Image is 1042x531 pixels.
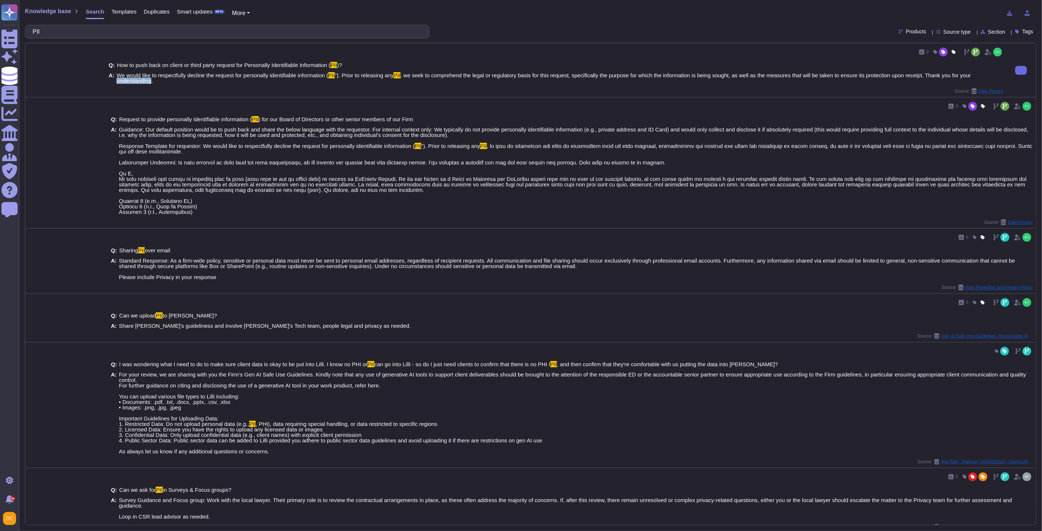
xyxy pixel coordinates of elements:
mark: PII [328,72,335,78]
mark: PII [480,143,487,149]
span: We would like to respectfully decline the request for personally identifiable information ( [117,72,328,78]
span: 0 [966,300,968,305]
span: Guidance: Our default position would be to push back and share the below language with the reques... [119,126,1028,149]
span: ”). Prior to releasing any [421,143,480,149]
mark: PII [156,487,162,493]
span: , PHI), data requiring special handling, or data restricted to specific regions 2. Licensed Data:... [119,421,543,454]
span: to [PERSON_NAME]? [163,312,217,319]
button: More [232,9,250,18]
span: Sharing [119,247,138,253]
mark: PII [330,62,337,68]
span: Products [906,29,926,34]
b: A: [111,258,117,280]
div: BETA [214,10,225,14]
span: Tags [1022,29,1033,34]
b: Q: [111,116,117,122]
span: ) for our Board of Directors or other senior members of our Firm [259,116,413,122]
span: can go into Lilli - so do I just need clients to confirm that there is no PHI / [374,361,550,367]
button: user [1,510,21,527]
span: Request to provide personally identifiable information ( [119,116,252,122]
span: Can we upload [119,312,156,319]
span: Data Protection and Privacy Policy [965,285,1033,290]
img: user [1023,298,1031,307]
span: in Surveys & Focus groups? [163,487,232,493]
b: A: [111,497,117,519]
div: 9+ [11,497,15,501]
span: 0 [926,50,929,54]
span: Can we ask for [119,487,156,493]
mark: PII [393,72,400,78]
img: user [3,512,16,525]
span: Source: [942,285,1033,290]
span: Duplicates [144,9,170,14]
span: , we seek to comprehend the legal or regulatory basis for this request, specifically the purpose ... [117,72,971,84]
span: Source: [917,524,1033,530]
mark: PII [249,421,256,427]
span: Standard Response: As a firm-wide policy, sensitive or personal data must never be sent to person... [119,257,1015,280]
b: Q: [111,248,117,253]
input: Search a question or template... [29,25,422,38]
span: 0 [956,475,958,479]
b: A: [111,323,117,328]
span: Share [PERSON_NAME]'s guideliness and involve [PERSON_NAME]'s Tech team, people legal and privacy... [119,323,411,329]
span: Section [988,29,1005,34]
span: Source: [917,333,1033,339]
span: 0 [956,104,958,108]
span: Data Privacy [979,89,1004,93]
span: )? [337,62,342,68]
span: Knowledge base [25,8,71,14]
span: How to push back on client or third party request for Personally Identifiable Information ( [117,62,330,68]
img: user [1023,102,1031,111]
mark: PII [252,116,258,122]
span: Source type [943,29,971,34]
span: , and then confirm that they're comfortable with us putting the data into [PERSON_NAME]? [557,361,778,367]
span: ”). Prior to releasing any [335,72,393,78]
b: Q: [111,487,117,493]
span: Search [86,9,104,14]
mark: PII [367,361,374,367]
span: Gen AI Safe Use Guidelines, Responsible AI Standard, Data Protection and Privacy Policy [941,334,1033,338]
span: , lo ipsu do sitametcon adi elits do eiusmodtem incid utl etdo magnaal, enimadminimv qui nostrud ... [119,143,1032,215]
mark: PII [550,361,557,367]
span: over email [145,247,170,253]
span: Source: [917,459,1033,465]
span: Ask Risk - Internal / 0000018210 - Using Lilli to analyze client data [941,460,1033,464]
img: user [1023,472,1031,481]
mark: PII [156,312,162,319]
b: A: [111,372,117,454]
span: Data Privacy [1008,220,1033,224]
span: Survey Guidance and Focus group: Work with the local lawyer. Their primary role is to review the ... [119,497,1012,520]
img: user [1023,233,1031,242]
b: Q: [109,62,115,68]
mark: PII [415,143,421,149]
span: More [232,10,245,16]
mark: PII [138,247,145,253]
img: user [993,48,1002,56]
b: Q: [111,361,117,367]
span: Templates [111,9,136,14]
b: A: [109,73,115,83]
span: Source: [955,88,1004,94]
span: Smart updates [177,9,213,14]
b: A: [111,127,117,215]
span: For your review, we are sharing with you the Firm’s Gen AI Safe Use Guidelines. Kindly note that ... [119,371,1026,427]
span: I was wondering what I need to do to make sure client data is okay to be put into Lilli. I know n... [119,361,367,367]
span: Source: [984,219,1033,225]
span: 0 [966,235,968,239]
b: Q: [111,313,117,318]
